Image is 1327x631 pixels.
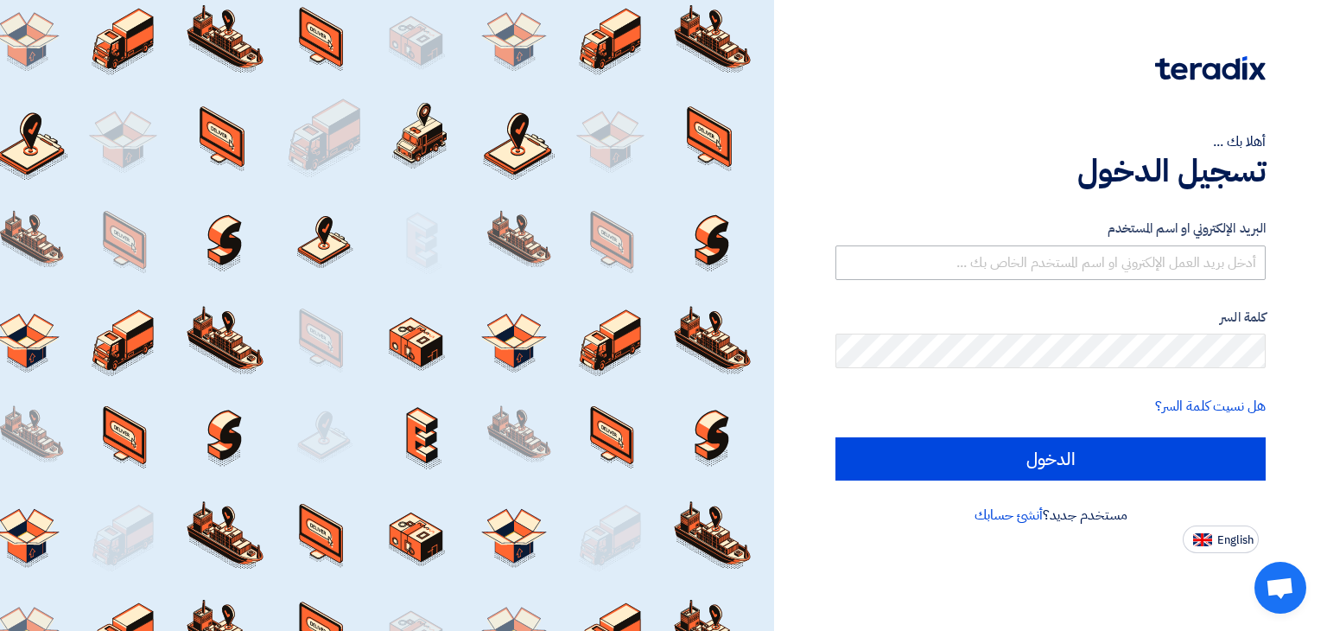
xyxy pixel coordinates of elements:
span: English [1217,534,1254,546]
label: البريد الإلكتروني او اسم المستخدم [835,219,1266,239]
a: أنشئ حسابك [975,505,1043,526]
div: أهلا بك ... [835,131,1266,152]
label: كلمة السر [835,308,1266,328]
h1: تسجيل الدخول [835,152,1266,190]
img: Teradix logo [1155,56,1266,80]
a: هل نسيت كلمة السر؟ [1155,396,1266,417]
input: أدخل بريد العمل الإلكتروني او اسم المستخدم الخاص بك ... [835,245,1266,280]
a: Open chat [1254,562,1306,614]
button: English [1183,526,1259,553]
input: الدخول [835,437,1266,481]
img: en-US.png [1193,533,1212,546]
div: مستخدم جديد؟ [835,505,1266,526]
